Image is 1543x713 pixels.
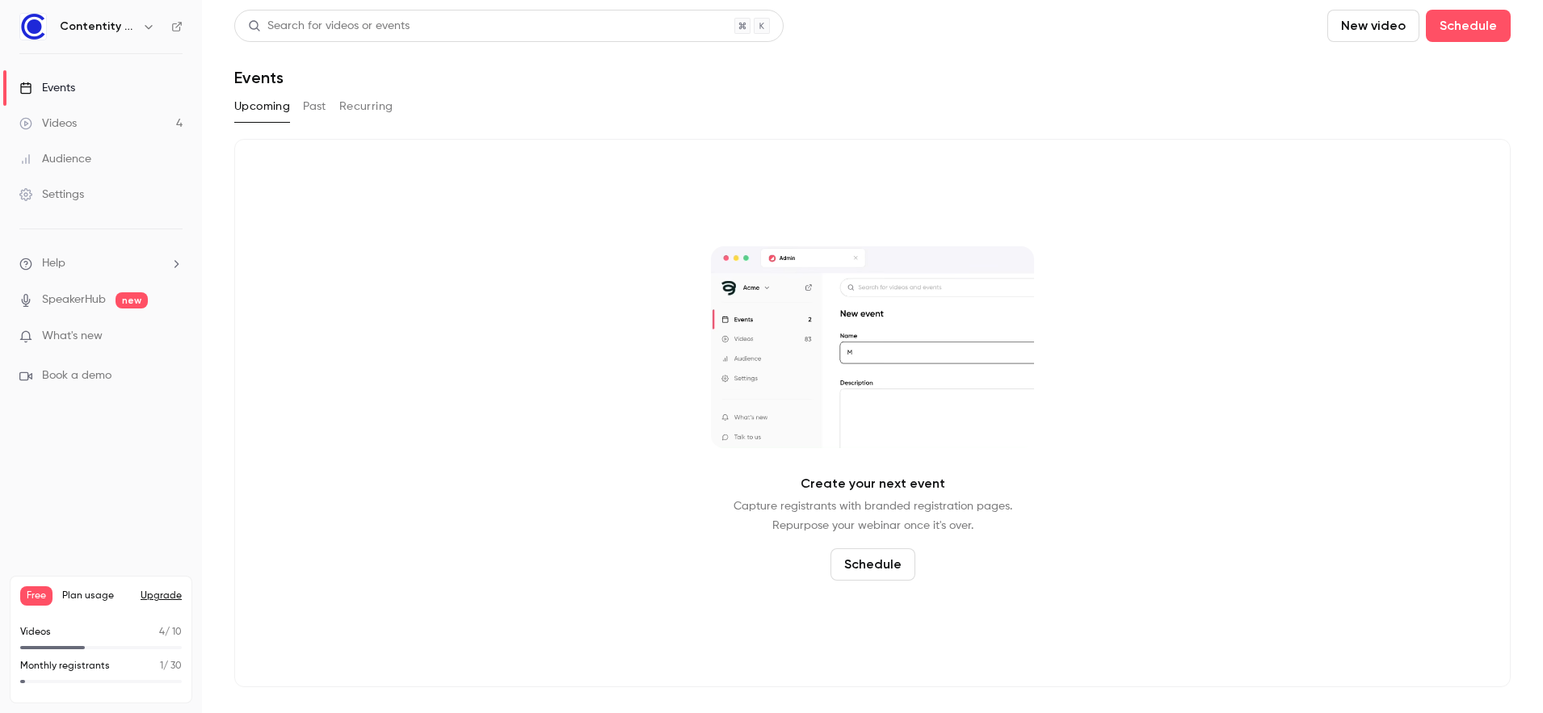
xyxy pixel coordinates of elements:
h6: Contentity GmbH [60,19,136,35]
span: Plan usage [62,589,131,602]
span: new [116,292,148,308]
button: Schedule [1426,10,1511,42]
button: Upgrade [141,589,182,602]
div: Audience [19,151,91,167]
span: Help [42,255,65,272]
button: Schedule [830,548,915,581]
div: Events [19,80,75,96]
button: Past [303,94,326,120]
span: Free [20,586,53,606]
div: Settings [19,187,84,203]
span: Book a demo [42,367,111,384]
a: SpeakerHub [42,291,106,308]
p: Monthly registrants [20,659,110,673]
span: 1 [160,661,163,671]
p: Capture registrants with branded registration pages. Repurpose your webinar once it's over. [734,497,1012,535]
p: / 10 [159,625,182,640]
p: / 30 [160,659,182,673]
button: Recurring [339,94,393,120]
div: Search for videos or events [248,18,410,35]
p: Videos [20,625,51,640]
p: Create your next event [801,474,945,493]
h1: Events [234,68,284,87]
div: Videos [19,115,77,132]
img: Contentity GmbH [20,14,46,40]
span: 4 [159,627,165,637]
button: Upcoming [234,94,290,120]
span: What's new [42,328,103,345]
li: help-dropdown-opener [19,255,183,272]
button: New video [1327,10,1419,42]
